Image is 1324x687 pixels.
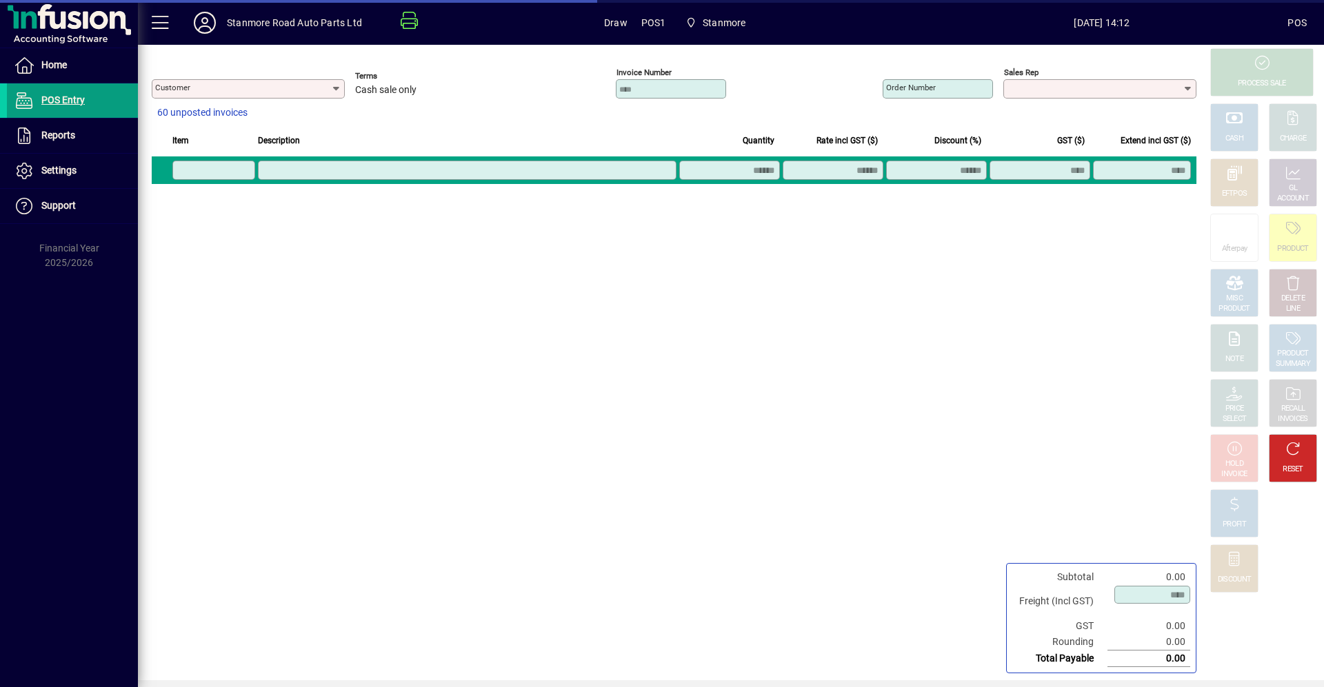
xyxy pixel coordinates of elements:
button: 60 unposted invoices [152,101,253,125]
div: PROCESS SALE [1238,79,1286,89]
div: HOLD [1225,459,1243,469]
span: Stanmore [680,10,752,35]
td: 0.00 [1107,650,1190,667]
span: Settings [41,165,77,176]
span: 60 unposted invoices [157,105,248,120]
span: Draw [604,12,628,34]
div: PRODUCT [1218,304,1250,314]
div: PRODUCT [1277,349,1308,359]
span: Cash sale only [355,85,417,96]
td: 0.00 [1107,569,1190,585]
div: PRICE [1225,404,1244,414]
a: Settings [7,154,138,188]
div: SUMMARY [1276,359,1310,369]
div: POS [1287,12,1307,34]
span: POS1 [641,12,666,34]
span: Rate incl GST ($) [816,133,878,148]
span: POS Entry [41,94,85,105]
span: Home [41,59,67,70]
span: GST ($) [1057,133,1085,148]
div: Afterpay [1222,244,1247,254]
mat-label: Order number [886,83,936,92]
span: Support [41,200,76,211]
span: Discount (%) [934,133,981,148]
button: Profile [183,10,227,35]
a: Support [7,189,138,223]
div: SELECT [1223,414,1247,424]
td: GST [1012,618,1107,634]
td: Rounding [1012,634,1107,650]
span: Item [172,133,189,148]
div: NOTE [1225,354,1243,365]
div: ACCOUNT [1277,194,1309,204]
td: 0.00 [1107,634,1190,650]
span: Stanmore [703,12,745,34]
div: RECALL [1281,404,1305,414]
span: [DATE] 14:12 [916,12,1287,34]
mat-label: Customer [155,83,190,92]
span: Reports [41,130,75,141]
div: LINE [1286,304,1300,314]
div: INVOICES [1278,414,1307,424]
div: CASH [1225,134,1243,144]
span: Extend incl GST ($) [1121,133,1191,148]
span: Terms [355,72,438,81]
div: DISCOUNT [1218,575,1251,585]
span: Description [258,133,300,148]
div: EFTPOS [1222,189,1247,199]
a: Reports [7,119,138,153]
div: PROFIT [1223,520,1246,530]
span: Quantity [743,133,774,148]
div: RESET [1283,464,1303,475]
td: Total Payable [1012,650,1107,667]
div: GL [1289,183,1298,194]
td: Subtotal [1012,569,1107,585]
td: Freight (Incl GST) [1012,585,1107,618]
div: CHARGE [1280,134,1307,144]
div: Stanmore Road Auto Parts Ltd [227,12,362,34]
div: PRODUCT [1277,244,1308,254]
td: 0.00 [1107,618,1190,634]
mat-label: Invoice number [616,68,672,77]
div: DELETE [1281,294,1305,304]
a: Home [7,48,138,83]
div: MISC [1226,294,1243,304]
mat-label: Sales rep [1004,68,1039,77]
div: INVOICE [1221,469,1247,480]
